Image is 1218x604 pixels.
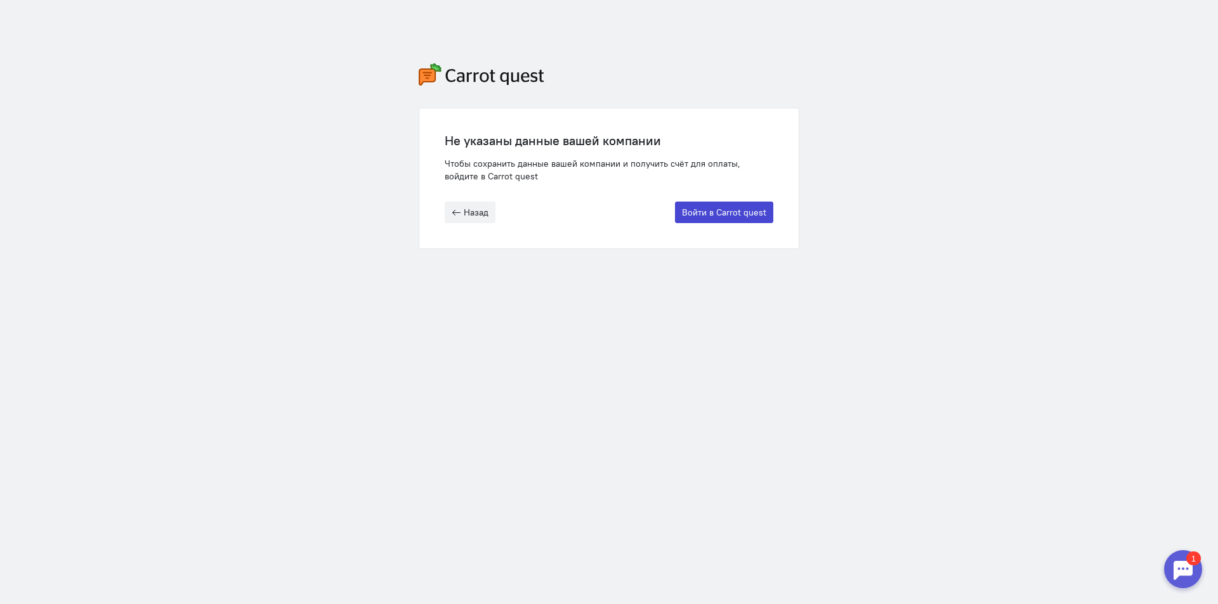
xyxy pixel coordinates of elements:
img: carrot-quest-logo.svg [419,63,544,86]
div: Не указаны данные вашей компании [445,134,773,148]
div: 1 [29,8,43,22]
div: Чтобы сохранить данные вашей компании и получить счёт для оплаты, войдите в Carrot quest [445,157,773,183]
button: Войти в Carrot quest [675,202,773,223]
span: Назад [464,207,488,218]
button: Назад [445,202,495,223]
